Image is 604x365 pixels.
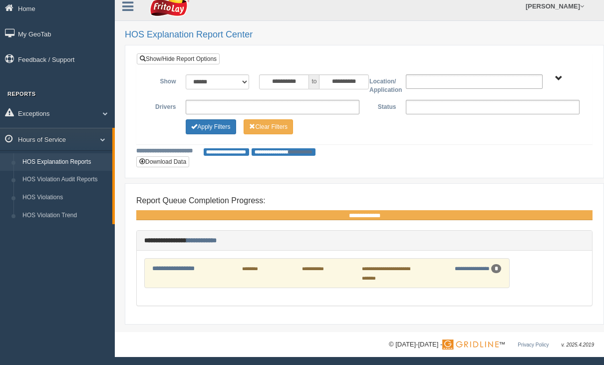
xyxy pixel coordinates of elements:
[136,156,189,167] button: Download Data
[18,207,112,225] a: HOS Violation Trend
[144,74,181,86] label: Show
[18,171,112,189] a: HOS Violation Audit Reports
[136,196,593,205] h4: Report Queue Completion Progress:
[364,100,401,112] label: Status
[364,74,401,95] label: Location/ Application
[137,53,220,64] a: Show/Hide Report Options
[562,342,594,348] span: v. 2025.4.2019
[186,119,236,134] button: Change Filter Options
[125,30,594,40] h2: HOS Explanation Report Center
[244,119,293,134] button: Change Filter Options
[389,340,594,350] div: © [DATE]-[DATE] - ™
[518,342,549,348] a: Privacy Policy
[309,74,319,89] span: to
[144,100,181,112] label: Drivers
[18,153,112,171] a: HOS Explanation Reports
[442,340,499,350] img: Gridline
[18,189,112,207] a: HOS Violations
